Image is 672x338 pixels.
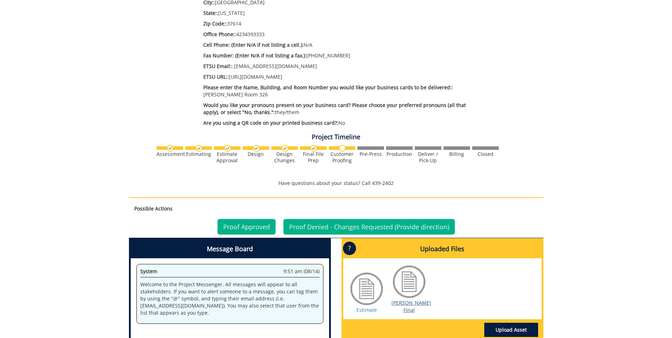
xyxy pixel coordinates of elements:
p: ? [343,242,356,255]
div: Pre-Press [357,151,384,157]
span: Zip Code:: [203,20,227,27]
p: N/A [203,41,481,49]
div: Design [243,151,269,157]
strong: Possible Actions [134,205,173,212]
p: No [203,119,481,126]
div: Billing [444,151,470,157]
span: ETSU URL:: [203,73,229,80]
span: System [140,268,157,275]
img: checkmark [196,145,202,152]
span: ETSU Email:: [203,63,233,69]
p: 4234393333 [203,31,481,38]
div: Closed [472,151,499,157]
span: State:: [203,10,218,16]
span: Are you using a QR code on your printed business card?: [203,119,338,126]
p: Welcome to the Project Messenger. All messages will appear to all stakeholders. If you want to al... [140,281,320,316]
p: Have questions about your status? Call 439-2402 [129,180,543,187]
span: Cell Phone: (Enter N/A if not listing a cell.): [203,41,304,48]
img: checkmark [253,145,260,152]
img: no [339,145,346,152]
p: they/them [203,102,481,116]
a: Estimate [356,306,377,313]
a: Proof Denied - Changes Requested (Provide direction) [283,219,455,235]
div: Estimating [185,151,212,157]
p: [PERSON_NAME] Room 326 [203,84,481,98]
a: [PERSON_NAME] Final [391,299,431,313]
p: 37614 [203,20,481,27]
div: Production [386,151,413,157]
h4: Project Timeline [129,134,543,141]
a: Upload Asset [484,323,538,337]
h4: Message Board [131,240,329,258]
div: Final File Prep [300,151,327,164]
div: Deliver / Pick-Up [415,151,441,164]
div: Assessment [157,151,183,157]
a: Proof Approved [218,219,276,235]
p: [US_STATE] [203,10,481,17]
div: Customer Proofing [329,151,355,164]
img: checkmark [282,145,288,152]
span: Fax Number: (Enter N/A if not listing a fax.): [203,52,306,59]
p: [PHONE_NUMBER] [203,52,481,59]
p: [URL][DOMAIN_NAME] [203,73,481,80]
span: Please enter the Name, Building, and Room Number you would like your business cards to be deliver... [203,84,453,91]
div: Design Changes [271,151,298,164]
img: checkmark [167,145,174,152]
p: [EMAIL_ADDRESS][DOMAIN_NAME] [203,63,481,70]
div: Estimate Approval [214,151,241,164]
img: checkmark [310,145,317,152]
img: checkmark [224,145,231,152]
span: Office Phone:: [203,31,236,38]
span: 9:51 am (08/14) [283,268,320,275]
h4: Uploaded Files [343,240,542,258]
span: Would you like your pronouns present on your business card? Please choose your preferred pronouns... [203,102,466,116]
